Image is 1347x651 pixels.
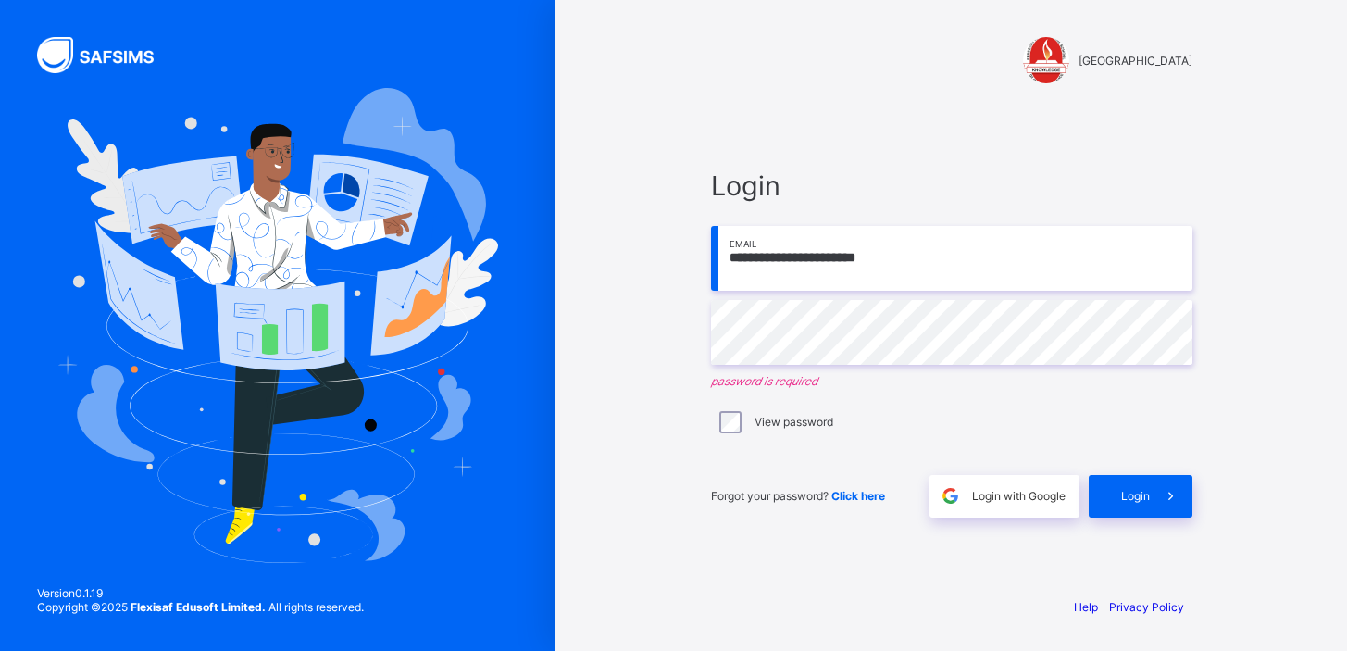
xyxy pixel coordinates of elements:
span: Login [1121,489,1150,503]
img: SAFSIMS Logo [37,37,176,73]
img: google.396cfc9801f0270233282035f929180a.svg [940,485,961,507]
a: Click here [831,489,885,503]
span: Login [711,169,1192,202]
em: password is required [711,374,1192,388]
a: Help [1074,600,1098,614]
label: View password [755,415,833,429]
span: Copyright © 2025 All rights reserved. [37,600,364,614]
span: Forgot your password? [711,489,885,503]
span: [GEOGRAPHIC_DATA] [1079,54,1192,68]
strong: Flexisaf Edusoft Limited. [131,600,266,614]
span: Login with Google [972,489,1066,503]
a: Privacy Policy [1109,600,1184,614]
span: Version 0.1.19 [37,586,364,600]
img: Hero Image [57,88,498,562]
